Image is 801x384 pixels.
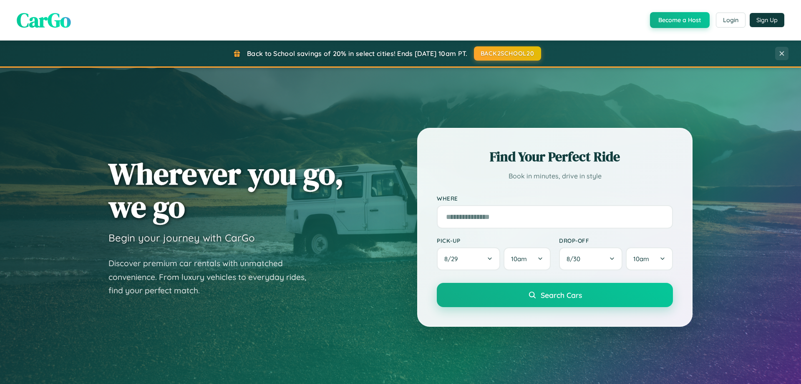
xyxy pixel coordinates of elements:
button: Search Cars [437,283,673,307]
button: 8/30 [559,247,622,270]
span: 10am [511,255,527,263]
label: Drop-off [559,237,673,244]
button: Become a Host [650,12,710,28]
span: CarGo [17,6,71,34]
p: Discover premium car rentals with unmatched convenience. From luxury vehicles to everyday rides, ... [108,257,317,298]
h1: Wherever you go, we go [108,157,344,223]
button: BACK2SCHOOL20 [474,46,541,61]
span: 8 / 29 [444,255,462,263]
h3: Begin your journey with CarGo [108,231,255,244]
label: Pick-up [437,237,551,244]
p: Book in minutes, drive in style [437,170,673,182]
button: Sign Up [750,13,784,27]
span: Search Cars [541,290,582,300]
h2: Find Your Perfect Ride [437,147,673,166]
button: Login [716,13,746,28]
button: 10am [626,247,673,270]
span: 10am [633,255,649,263]
span: Back to School savings of 20% in select cities! Ends [DATE] 10am PT. [247,49,467,58]
button: 8/29 [437,247,500,270]
button: 10am [504,247,551,270]
span: 8 / 30 [567,255,584,263]
label: Where [437,195,673,202]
